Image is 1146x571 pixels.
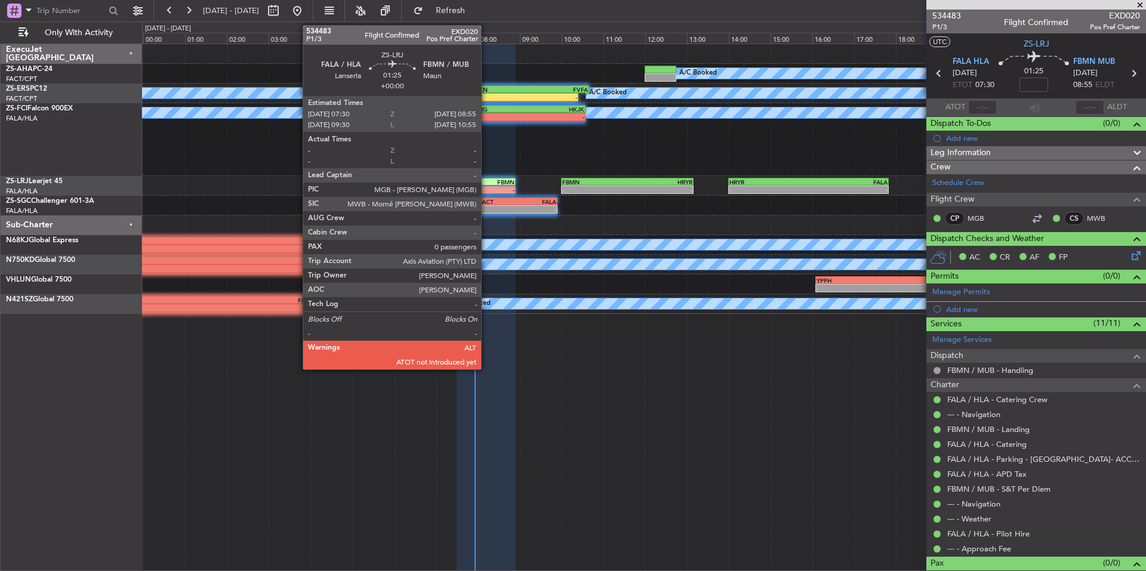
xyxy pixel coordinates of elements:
[192,265,406,272] div: -
[947,409,1000,419] a: --- - Navigation
[322,165,383,172] div: 04:15 Z
[426,7,476,15] span: Refresh
[486,186,515,193] div: -
[519,94,578,101] div: -
[1024,66,1043,78] span: 01:25
[812,33,854,44] div: 16:00
[1087,213,1114,224] a: MWB
[1004,16,1068,29] div: Flight Confirmed
[6,197,94,205] a: ZS-SGCChallenger 601-3A
[453,295,491,313] div: A/C Booked
[6,276,31,283] span: VHLUN
[334,140,389,147] div: 04:32 Z
[6,178,29,185] span: ZS-LRJ
[418,198,459,205] div: FACT
[1064,212,1084,225] div: CS
[529,86,588,93] div: FVFA
[528,113,585,121] div: -
[155,237,334,245] div: FLKK
[528,106,585,113] div: HKJK
[931,557,944,570] span: Pax
[427,107,438,118] img: gray-close.svg
[645,33,687,44] div: 12:00
[1103,270,1120,282] span: (0/0)
[1073,67,1098,79] span: [DATE]
[1103,117,1120,129] span: (0/0)
[854,33,896,44] div: 17:00
[975,79,994,91] span: 07:30
[627,178,692,186] div: HRYR
[968,213,994,224] a: MGB
[185,33,227,44] div: 01:00
[327,107,427,118] label: 2 Flight Legs
[947,424,1030,434] a: FBMN / MUB - Landing
[729,178,809,186] div: HRYR
[418,206,459,213] div: -
[947,514,991,524] a: --- - Weather
[603,33,645,44] div: 11:00
[6,114,38,123] a: FALA/HLA
[627,186,692,193] div: -
[383,165,445,172] div: 07:15 Z
[953,56,989,68] span: FALA HLA
[1090,10,1140,22] span: EXD020
[6,296,33,303] span: N421SZ
[458,186,486,193] div: -
[6,178,63,185] a: ZS-LRJLearjet 45
[6,105,73,112] a: ZS-FCIFalcon 900EX
[478,33,520,44] div: 08:00
[932,334,992,346] a: Manage Services
[562,178,627,186] div: FBMN
[408,1,479,20] button: Refresh
[479,198,517,205] div: FACT
[6,237,29,244] span: N68KJ
[1000,252,1010,264] span: CR
[729,186,809,193] div: -
[6,197,31,205] span: ZS-SGC
[931,117,991,131] span: Dispatch To-Dos
[679,64,717,82] div: A/C Booked
[931,232,1044,246] span: Dispatch Checks and Weather
[322,132,380,139] div: FACT
[809,178,888,186] div: FALA
[395,33,436,44] div: 06:00
[947,439,1027,449] a: FALA / HLA - Catering
[1059,252,1068,264] span: FP
[377,198,418,205] div: FALA
[13,23,130,42] button: Only With Activity
[945,212,965,225] div: CP
[486,178,515,186] div: FBMN
[6,85,30,92] span: ZS-ERS
[809,186,888,193] div: -
[458,178,486,186] div: FALA
[1030,252,1039,264] span: AF
[203,5,259,16] span: [DATE] - [DATE]
[461,94,519,101] div: 07:35 Z
[953,67,977,79] span: [DATE]
[479,206,517,213] div: -
[520,33,562,44] div: 09:00
[322,158,383,165] div: FACT
[377,206,418,213] div: -
[1107,101,1127,113] span: ALDT
[31,29,126,37] span: Only With Activity
[6,206,38,215] a: FALA/HLA
[817,285,1080,292] div: -
[931,193,975,206] span: Flight Crew
[729,33,771,44] div: 14:00
[589,84,627,102] div: A/C Booked
[6,105,27,112] span: ZS-FCI
[946,133,1140,143] div: Add new
[968,100,997,115] input: --:--
[6,276,72,283] a: VHLUNGlobal 7500
[1093,317,1120,329] span: (11/11)
[1095,79,1114,91] span: ELDT
[269,33,310,44] div: 03:00
[932,10,961,22] span: 534483
[687,33,729,44] div: 13:00
[1024,38,1049,50] span: ZS-LRJ
[1073,56,1115,68] span: FBMN MUB
[227,33,269,44] div: 02:00
[1090,22,1140,32] span: Pos Pref Charter
[931,317,962,331] span: Services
